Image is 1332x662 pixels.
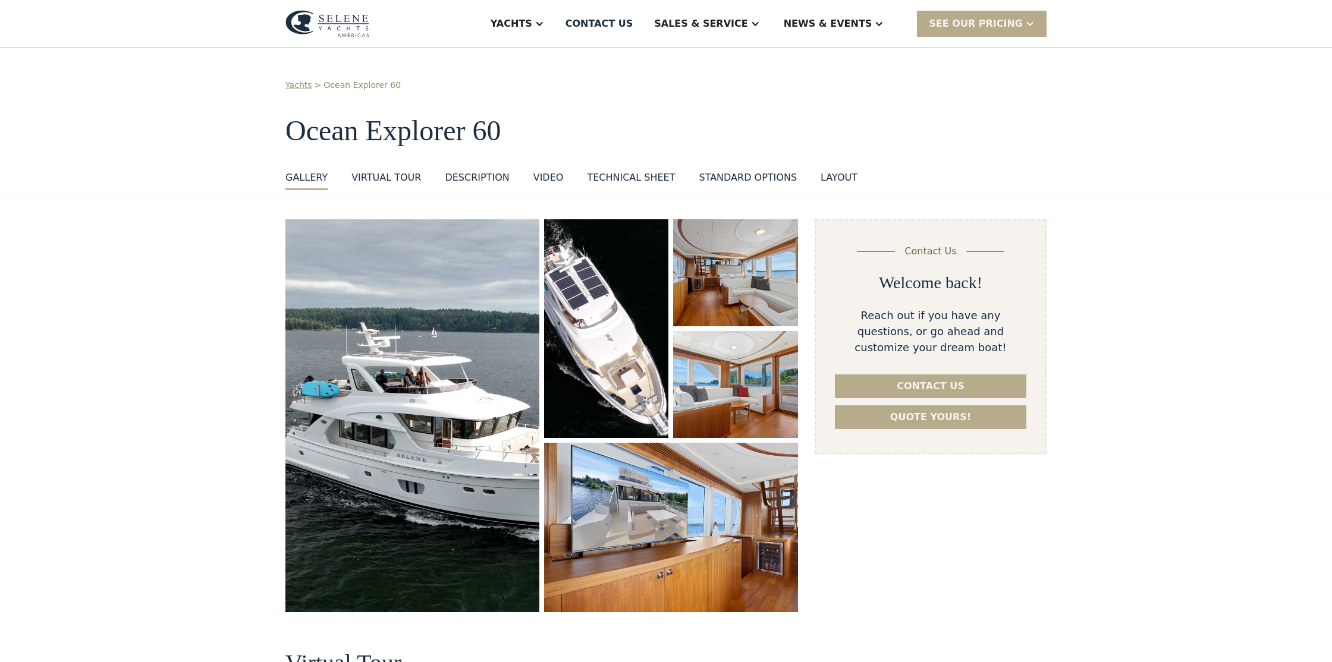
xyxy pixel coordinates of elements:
[351,171,421,185] div: VIRTUAL TOUR
[285,79,312,92] a: Yachts
[323,79,401,92] a: Ocean Explorer 60
[533,171,564,185] div: VIDEO
[285,10,369,37] img: logo
[699,171,797,185] div: standard options
[904,244,956,259] div: Contact Us
[673,331,798,438] a: open lightbox
[835,374,1026,398] a: Contact us
[315,79,322,92] div: >
[673,219,798,326] a: open lightbox
[929,17,1023,31] div: SEE Our Pricing
[835,405,1026,429] a: Quote yours!
[285,219,539,612] a: open lightbox
[491,17,532,31] div: Yachts
[835,307,1026,355] div: Reach out if you have any questions, or go ahead and customize your dream boat!
[544,219,668,438] a: open lightbox
[533,171,564,190] a: VIDEO
[821,171,857,190] a: layout
[699,171,797,190] a: standard options
[566,17,633,31] div: Contact US
[917,11,1047,36] div: SEE Our Pricing
[351,171,421,190] a: VIRTUAL TOUR
[285,171,328,185] div: GALLERY
[784,17,872,31] div: News & EVENTS
[587,171,675,185] div: Technical sheet
[821,171,857,185] div: layout
[544,443,798,612] a: open lightbox
[654,17,747,31] div: Sales & Service
[445,171,509,185] div: DESCRIPTION
[587,171,675,190] a: Technical sheet
[285,115,1047,147] h1: Ocean Explorer 60
[445,171,509,190] a: DESCRIPTION
[285,171,328,190] a: GALLERY
[879,273,982,293] h2: Welcome back!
